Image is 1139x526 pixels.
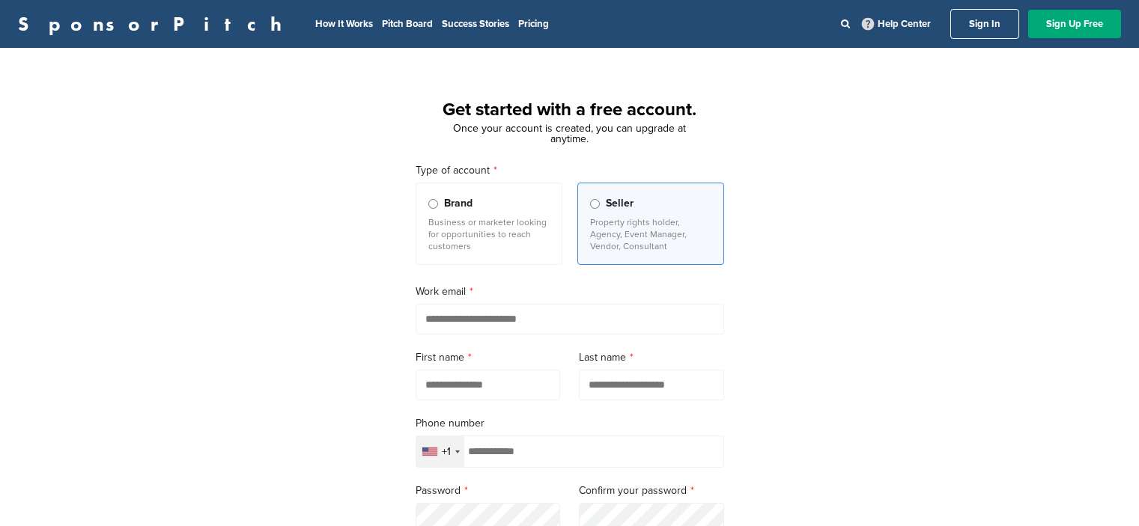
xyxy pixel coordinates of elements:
[398,97,742,123] h1: Get started with a free account.
[950,9,1019,39] a: Sign In
[579,349,724,366] label: Last name
[606,195,634,212] span: Seller
[315,18,373,30] a: How It Works
[453,122,686,145] span: Once your account is created, you can upgrade at anytime.
[1028,10,1121,38] a: Sign Up Free
[579,483,724,499] label: Confirm your password
[18,14,291,34] a: SponsorPitch
[382,18,433,30] a: Pitch Board
[416,284,724,300] label: Work email
[518,18,549,30] a: Pricing
[428,199,438,209] input: Brand Business or marketer looking for opportunities to reach customers
[442,447,451,457] div: +1
[416,436,464,467] div: Selected country
[590,216,711,252] p: Property rights holder, Agency, Event Manager, Vendor, Consultant
[416,415,724,432] label: Phone number
[590,199,600,209] input: Seller Property rights holder, Agency, Event Manager, Vendor, Consultant
[416,162,724,179] label: Type of account
[428,216,550,252] p: Business or marketer looking for opportunities to reach customers
[442,18,509,30] a: Success Stories
[416,483,561,499] label: Password
[859,15,934,33] a: Help Center
[444,195,473,212] span: Brand
[416,349,561,366] label: First name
